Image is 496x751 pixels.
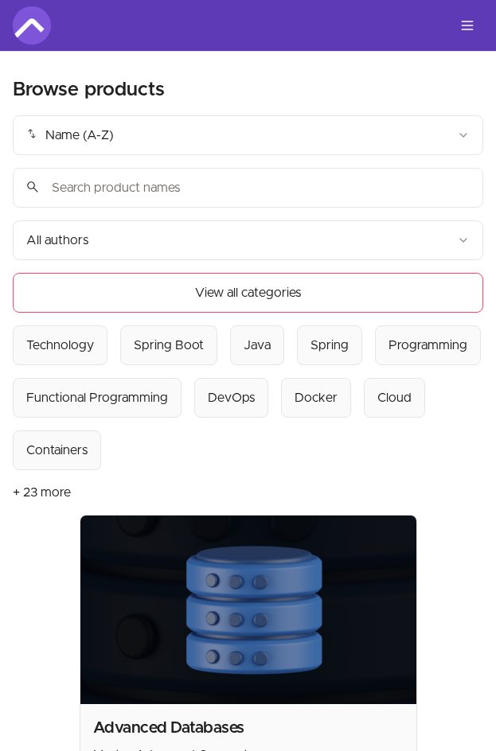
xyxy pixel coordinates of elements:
button: Toggle menu [451,10,483,41]
div: Functional Programming [26,388,168,407]
button: View all categories [13,273,483,313]
div: Docker [295,388,338,407]
button: + 23 more [13,470,71,515]
div: Cloud [377,388,412,407]
span: search [25,176,40,198]
div: Spring Boot [134,336,204,355]
h2: Advanced Databases [93,717,404,739]
div: Programming [389,336,467,355]
h2: Browse products [13,77,165,103]
input: Search product names [13,168,483,208]
button: Product sort options [13,115,483,155]
img: Product image for Advanced Databases [80,516,416,704]
button: Filter by author [13,220,483,260]
div: Java [244,336,271,355]
span: import_export [26,126,37,142]
div: DevOps [208,388,255,407]
div: Containers [26,441,88,460]
img: Amigoscode logo [13,6,51,45]
div: Spring [310,336,349,355]
div: Technology [26,336,94,355]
